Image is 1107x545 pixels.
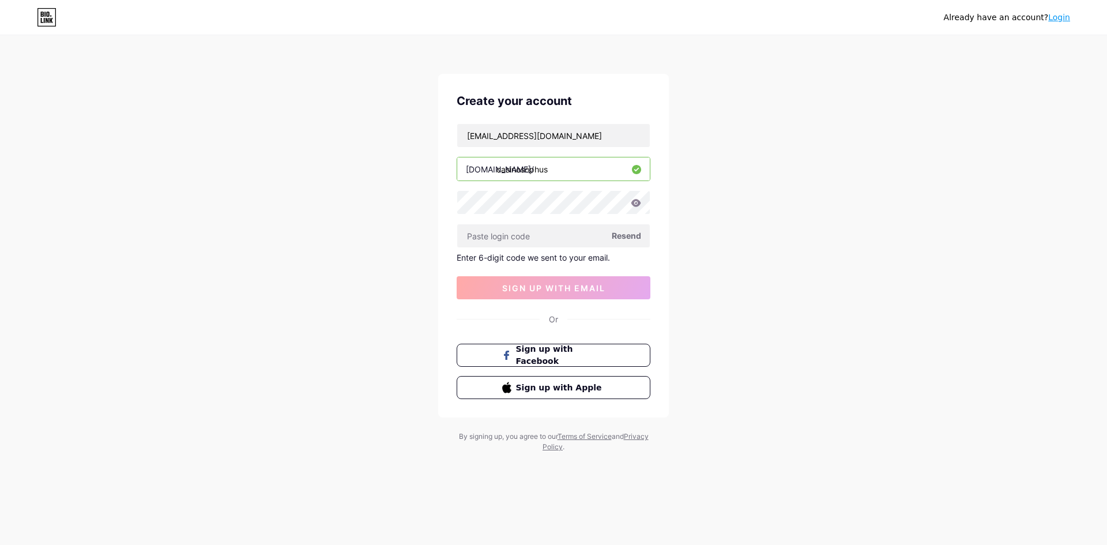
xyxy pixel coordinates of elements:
[612,230,641,242] span: Resend
[457,92,650,110] div: Create your account
[516,382,605,394] span: Sign up with Apple
[516,343,605,367] span: Sign up with Facebook
[457,224,650,247] input: Paste login code
[944,12,1070,24] div: Already have an account?
[466,163,534,175] div: [DOMAIN_NAME]/
[558,432,612,441] a: Terms of Service
[457,157,650,181] input: username
[457,124,650,147] input: Email
[457,376,650,399] button: Sign up with Apple
[457,344,650,367] button: Sign up with Facebook
[455,431,652,452] div: By signing up, you agree to our and .
[457,276,650,299] button: sign up with email
[549,313,558,325] div: Or
[502,283,605,293] span: sign up with email
[1048,13,1070,22] a: Login
[457,253,650,262] div: Enter 6-digit code we sent to your email.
